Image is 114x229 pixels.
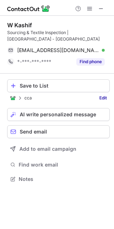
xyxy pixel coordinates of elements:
button: Reveal Button [76,58,105,65]
button: Save to List [7,79,110,92]
a: Edit [96,94,110,102]
div: Sourcing & Textile Inspection | [GEOGRAPHIC_DATA] - [GEOGRAPHIC_DATA] [7,29,110,42]
button: Add to email campaign [7,142,110,155]
span: Notes [19,176,107,182]
button: Notes [7,174,110,184]
span: Add to email campaign [19,146,76,152]
button: AI write personalized message [7,108,110,121]
img: ContactOut v5.3.10 [7,4,50,13]
span: Find work email [19,162,107,168]
button: Send email [7,125,110,138]
span: Send email [20,129,47,135]
div: W Kashif [7,22,32,29]
span: AI write personalized message [20,112,96,117]
div: Save to List [20,83,106,89]
span: [EMAIL_ADDRESS][DOMAIN_NAME] [17,47,99,53]
img: ContactOut [10,95,16,101]
p: cca [24,95,32,101]
button: Find work email [7,160,110,170]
